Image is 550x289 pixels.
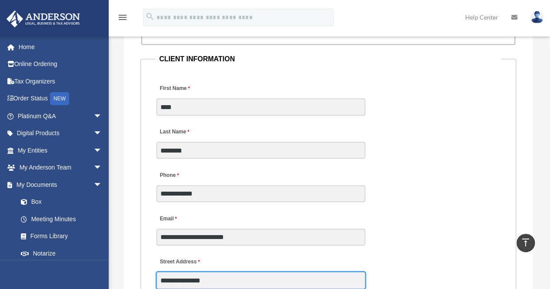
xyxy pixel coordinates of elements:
a: Tax Organizers [6,73,115,90]
img: User Pic [530,11,543,23]
a: Digital Productsarrow_drop_down [6,125,115,142]
a: vertical_align_top [517,234,535,252]
span: arrow_drop_down [93,107,111,125]
label: Last Name [157,126,191,138]
label: First Name [157,83,192,95]
a: Online Ordering [6,56,115,73]
label: Street Address [157,256,239,268]
a: Box [12,193,115,211]
i: menu [117,12,128,23]
label: Phone [157,169,181,181]
label: Email [157,213,179,225]
img: Anderson Advisors Platinum Portal [4,10,83,27]
i: search [145,12,155,21]
span: arrow_drop_down [93,142,111,159]
legend: CLIENT INFORMATION [156,53,501,65]
a: Home [6,38,115,56]
a: Forms Library [12,228,115,245]
div: NEW [50,92,69,105]
i: vertical_align_top [520,237,531,248]
a: My Documentsarrow_drop_down [6,176,115,193]
a: Notarize [12,245,115,262]
span: arrow_drop_down [93,176,111,194]
span: arrow_drop_down [93,125,111,143]
a: My Entitiesarrow_drop_down [6,142,115,159]
a: Order StatusNEW [6,90,115,108]
a: Platinum Q&Aarrow_drop_down [6,107,115,125]
span: arrow_drop_down [93,159,111,177]
a: menu [117,15,128,23]
a: Meeting Minutes [12,210,111,228]
a: My Anderson Teamarrow_drop_down [6,159,115,176]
